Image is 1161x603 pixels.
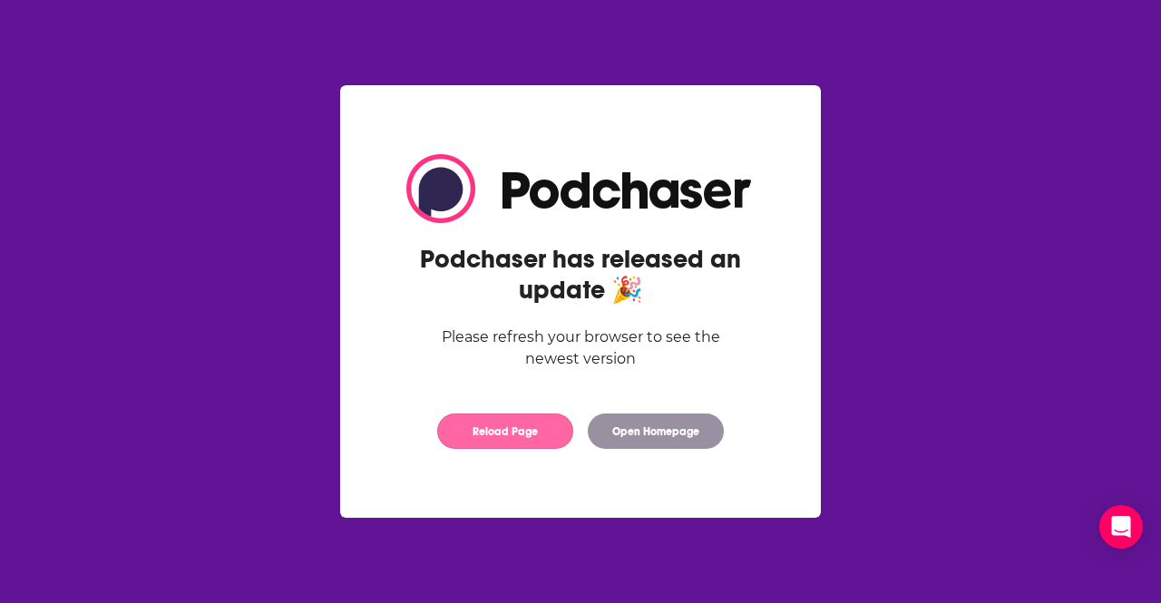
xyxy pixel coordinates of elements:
[406,326,755,370] div: Please refresh your browser to see the newest version
[1099,505,1143,549] div: Open Intercom Messenger
[406,154,755,223] img: Logo
[588,413,724,449] button: Open Homepage
[406,244,755,306] h2: Podchaser has released an update 🎉
[437,413,573,449] button: Reload Page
